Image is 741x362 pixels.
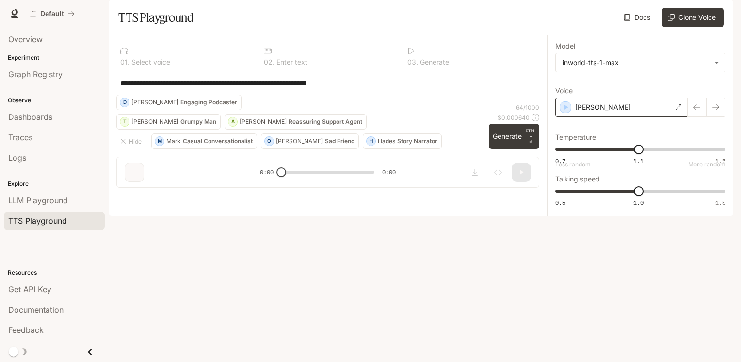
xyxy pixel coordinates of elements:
p: [PERSON_NAME] [575,102,631,112]
button: Clone Voice [662,8,724,27]
button: All workspaces [25,4,79,23]
button: O[PERSON_NAME]Sad Friend [261,133,359,149]
span: 1.5 [715,157,725,165]
p: Enter text [274,59,307,66]
span: 0.5 [555,198,565,207]
p: 64 / 1000 [516,103,539,112]
p: Casual Conversationalist [183,138,253,144]
p: 0 2 . [264,59,274,66]
button: T[PERSON_NAME]Grumpy Man [116,114,221,130]
p: Engaging Podcaster [180,99,237,105]
div: D [120,95,129,110]
p: Reassuring Support Agent [289,119,362,125]
span: 1.1 [633,157,644,165]
p: Mark [166,138,181,144]
span: 0.7 [555,157,565,165]
p: Sad Friend [325,138,354,144]
button: GenerateCTRL +⏎ [489,124,539,149]
button: HHadesStory Narrator [363,133,442,149]
p: Temperature [555,134,596,141]
p: 0 3 . [407,59,418,66]
div: O [265,133,274,149]
p: 0 1 . [120,59,129,66]
p: Select voice [129,59,170,66]
div: A [228,114,237,130]
p: Less random [555,162,591,167]
div: T [120,114,129,130]
p: Generate [418,59,449,66]
span: 1.0 [633,198,644,207]
span: 1.5 [715,198,725,207]
p: [PERSON_NAME] [276,138,323,144]
div: inworld-tts-1-max [563,58,709,67]
p: Voice [555,87,573,94]
div: H [367,133,375,149]
button: D[PERSON_NAME]Engaging Podcaster [116,95,242,110]
p: Hades [378,138,395,144]
p: CTRL + [526,128,535,139]
p: Default [40,10,64,18]
p: Model [555,43,575,49]
p: [PERSON_NAME] [131,119,178,125]
button: A[PERSON_NAME]Reassuring Support Agent [225,114,367,130]
p: More random [688,162,725,167]
p: [PERSON_NAME] [131,99,178,105]
div: inworld-tts-1-max [556,53,725,72]
h1: TTS Playground [118,8,193,27]
p: ⏎ [526,128,535,145]
p: Talking speed [555,176,600,182]
a: Docs [622,8,654,27]
p: Story Narrator [397,138,437,144]
div: M [155,133,164,149]
p: $ 0.000640 [498,114,530,122]
p: Grumpy Man [180,119,216,125]
p: [PERSON_NAME] [240,119,287,125]
button: MMarkCasual Conversationalist [151,133,257,149]
button: Hide [116,133,147,149]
